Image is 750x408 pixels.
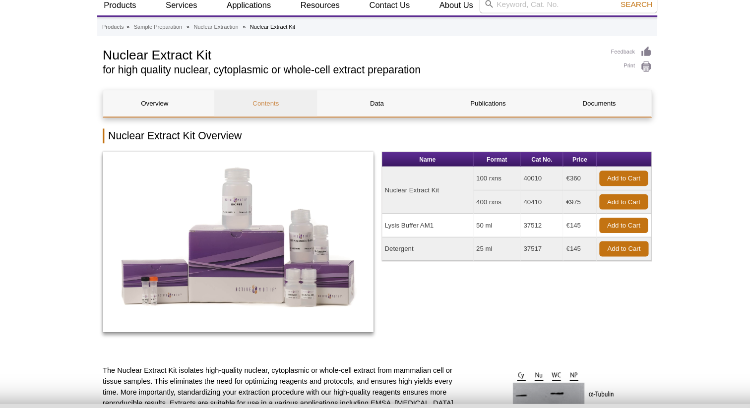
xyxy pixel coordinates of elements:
h2: for high quality nuclear, cytoplasmic or whole-cell extract preparation [126,59,577,68]
td: Nuclear Extract Kit [379,151,462,194]
a: Add to Cart [576,219,621,233]
td: 40010 [505,151,544,173]
a: Products [125,20,145,29]
a: Contents [227,82,320,106]
td: 100 rxns [462,151,505,173]
td: €145 [544,215,574,236]
a: Add to Cart [576,155,621,169]
td: Lysis Buffer AM1 [379,194,462,215]
td: 37517 [505,215,544,236]
li: Nuclear Extract Kit [259,21,301,27]
a: Privacy Policy [260,388,306,397]
td: 400 rxns [462,173,505,194]
h2: Nuclear Extract Kit Overview [126,117,624,130]
a: Add to Cart [576,176,621,190]
a: Add to Cart [576,197,621,211]
th: Format [462,138,505,151]
p: The Nuclear Extract Kit isolates high-quality nuclear, cytoplasmic or whole-cell extract from mam... [126,331,453,381]
a: Feedback [587,42,624,53]
td: 40410 [505,173,544,194]
li: » [147,21,150,27]
button: Got it! [640,380,720,400]
img: Nuclear Extract Kit [126,137,372,301]
a: Nuclear Extraction [208,20,249,29]
a: Publications [429,82,522,106]
li: » [253,21,256,27]
a: Print [587,55,624,66]
td: €360 [544,151,574,173]
a: Overview [126,82,220,106]
p: This website uses cookies to provide necessary site functionality and improve your online experie... [30,377,624,398]
a: Sample Preparation [154,20,198,29]
div: Open Intercom Messenger [716,374,740,398]
th: Name [379,138,462,151]
td: 50 ml [462,194,505,215]
td: €145 [544,194,574,215]
th: Price [544,138,574,151]
a: Data [328,82,421,106]
td: €975 [544,173,574,194]
button: cookie settings [354,388,403,397]
li: » [202,21,205,27]
h1: Nuclear Extract Kit [126,42,577,57]
th: Cat No. [505,138,544,151]
td: 25 ml [462,215,505,236]
td: Detergent [379,215,462,236]
td: 37512 [505,194,544,215]
a: Documents [530,82,623,106]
